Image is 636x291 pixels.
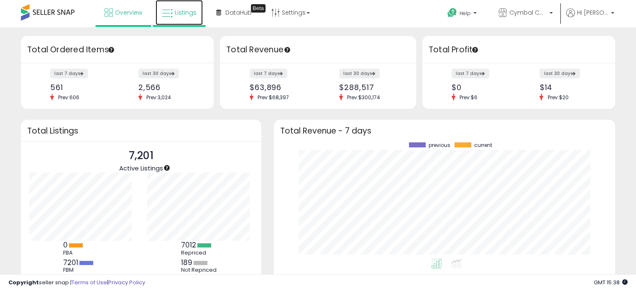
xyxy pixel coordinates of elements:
[181,240,196,250] b: 7012
[543,94,572,101] span: Prev: $20
[251,4,266,13] div: Tooltip anchor
[447,8,457,18] i: Get Help
[50,69,88,78] label: last 7 days
[539,69,580,78] label: last 30 days
[50,83,111,92] div: 561
[225,8,252,17] span: DataHub
[460,10,471,17] span: Help
[250,69,287,78] label: last 7 days
[566,8,614,27] a: Hi [PERSON_NAME]
[284,46,291,54] div: Tooltip anchor
[441,1,485,27] a: Help
[119,164,163,173] span: Active Listings
[115,8,142,17] span: Overview
[181,258,192,268] b: 189
[509,8,547,17] span: Cymbal Communications
[163,164,171,172] div: Tooltip anchor
[8,279,145,287] div: seller snap | |
[138,69,179,78] label: last 30 days
[181,250,219,256] div: Repriced
[63,250,101,256] div: FBA
[343,94,384,101] span: Prev: $300,174
[107,46,115,54] div: Tooltip anchor
[27,128,255,134] h3: Total Listings
[63,267,101,273] div: FBM
[54,94,84,101] span: Prev: 606
[339,83,401,92] div: $288,517
[452,69,489,78] label: last 7 days
[339,69,380,78] label: last 30 days
[226,44,410,56] h3: Total Revenue
[27,44,207,56] h3: Total Ordered Items
[250,83,312,92] div: $63,896
[119,148,163,164] p: 7,201
[455,94,482,101] span: Prev: $6
[280,128,609,134] h3: Total Revenue - 7 days
[471,46,479,54] div: Tooltip anchor
[539,83,600,92] div: $14
[63,240,68,250] b: 0
[63,258,78,268] b: 7201
[72,278,107,286] a: Terms of Use
[108,278,145,286] a: Privacy Policy
[429,44,609,56] h3: Total Profit
[452,83,512,92] div: $0
[577,8,608,17] span: Hi [PERSON_NAME]
[594,278,628,286] span: 2025-09-17 15:38 GMT
[181,267,219,273] div: Not Repriced
[8,278,39,286] strong: Copyright
[175,8,197,17] span: Listings
[253,94,293,101] span: Prev: $68,397
[429,142,450,148] span: previous
[142,94,175,101] span: Prev: 3,024
[474,142,492,148] span: current
[138,83,199,92] div: 2,566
